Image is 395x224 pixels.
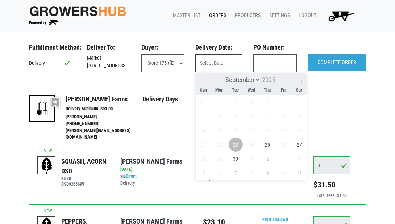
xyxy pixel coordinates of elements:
[66,127,142,141] li: [PERSON_NAME][EMAIL_ADDRESS][DOMAIN_NAME]
[229,166,243,180] span: October 7, 2025
[120,166,192,173] div: [DATE]
[229,9,263,22] a: Producers
[276,138,291,152] span: September 26, 2025
[229,95,243,109] span: September 2, 2025
[291,88,307,93] span: Sat
[197,123,211,138] span: September 14, 2025
[261,109,275,123] span: September 11, 2025
[245,123,259,138] span: September 17, 2025
[338,11,341,17] span: 5
[141,43,185,51] h3: Buyer:
[66,106,142,113] li: Delivery Minimum: 300.00
[262,217,288,222] a: Find Similar
[126,173,137,179] a: Direct
[292,109,307,123] span: September 13, 2025
[229,123,243,138] span: September 16, 2025
[211,88,227,93] span: Mon
[313,180,350,190] h5: $31.50
[197,166,211,180] span: October 5, 2025
[245,138,259,152] span: September 24, 2025
[213,152,227,166] span: September 29, 2025
[229,152,243,166] span: September 30, 2025
[120,157,182,165] a: [PERSON_NAME] Farms
[213,95,227,109] span: September 1, 2025
[213,123,227,138] span: September 15, 2025
[245,109,259,123] span: September 10, 2025
[213,138,227,152] span: September 22, 2025
[61,156,109,176] div: SQUASH, ACORN DSD
[197,109,211,123] span: September 7, 2025
[120,180,192,187] div: Delivery:
[245,95,259,109] span: September 3, 2025
[29,43,76,51] h3: Fulfillment Method:
[197,95,211,109] span: August 31, 2025
[253,43,297,51] h3: PO Number:
[66,121,142,127] li: [PHONE_NUMBER]
[292,95,307,109] span: September 6, 2025
[197,138,211,152] span: September 21, 2025
[38,157,56,175] img: placeholder-variety-43d6402dacf2d531de610a020419775a.svg
[87,43,130,51] h3: Deliver To:
[203,9,229,22] a: Orders
[308,54,366,71] input: COMPLETE ORDER
[313,156,350,174] input: Qty
[197,152,211,166] span: September 28, 2025
[229,138,243,152] span: September 23, 2025
[292,152,307,166] span: October 4, 2025
[66,95,142,103] h4: [PERSON_NAME] Farms
[319,9,360,23] a: 5
[276,95,291,109] span: September 5, 2025
[195,88,211,93] span: Sun
[292,138,307,152] span: September 27, 2025
[261,95,275,109] span: September 4, 2025
[61,176,109,181] h6: 35 LB
[167,9,203,22] a: Master List
[61,181,109,187] h6: DSD9265695
[292,123,307,138] span: September 20, 2025
[325,9,357,23] img: Cart
[293,9,319,22] a: Logout
[227,88,243,93] span: Tue
[142,95,201,103] h4: Delivery Days
[195,54,242,72] input: Select Date
[245,152,259,166] span: October 1, 2025
[261,166,275,180] span: October 9, 2025
[222,75,261,84] select: Month
[259,88,275,93] span: Thu
[276,123,291,138] span: September 19, 2025
[292,166,307,180] span: October 11, 2025
[120,173,192,187] div: via
[213,109,227,123] span: September 8, 2025
[29,20,59,25] img: Powered by Big Wheelbarrow
[82,54,136,70] div: Market [STREET_ADDRESS]
[313,193,350,199] div: Total fees: $1.50
[245,166,259,180] span: October 8, 2025
[276,152,291,166] span: October 3, 2025
[276,166,291,180] span: October 10, 2025
[243,88,259,93] span: Wed
[66,114,142,121] li: [PERSON_NAME]
[261,123,275,138] span: September 18, 2025
[229,109,243,123] span: September 9, 2025
[29,95,55,122] img: 16-a7ead4628f8e1841ef7647162d388ade.png
[195,43,242,51] h3: Delivery Date:
[213,166,227,180] span: October 6, 2025
[275,88,291,93] span: Fri
[29,5,126,17] img: original-fc7597fdc6adbb9d0e2ae620e786d1a2.jpg
[263,9,293,22] a: Settings
[276,109,291,123] span: September 12, 2025
[261,152,275,166] span: October 2, 2025
[261,138,275,152] span: September 25, 2025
